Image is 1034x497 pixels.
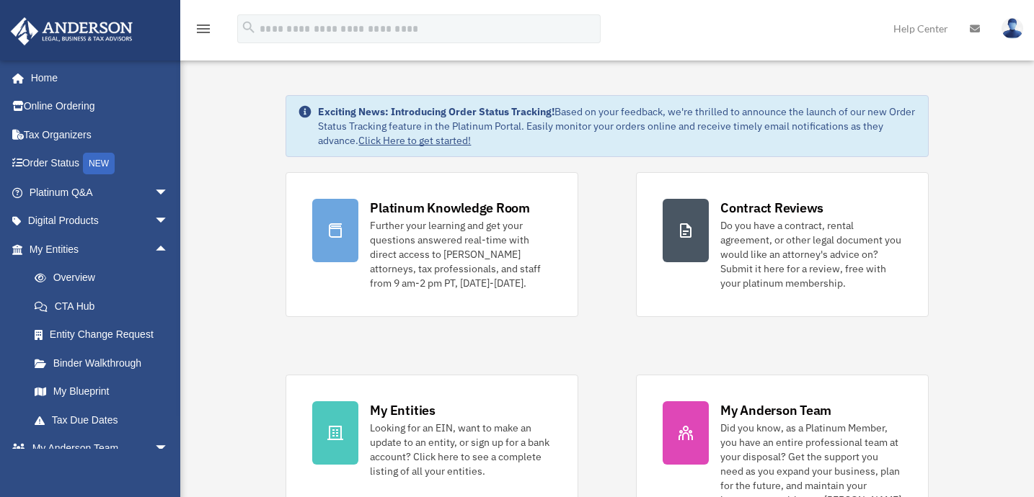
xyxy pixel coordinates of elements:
[83,153,115,174] div: NEW
[370,199,530,217] div: Platinum Knowledge Room
[370,218,552,290] div: Further your learning and get your questions answered real-time with direct access to [PERSON_NAM...
[20,406,190,434] a: Tax Due Dates
[20,264,190,292] a: Overview
[10,207,190,236] a: Digital Productsarrow_drop_down
[195,20,212,37] i: menu
[370,401,435,419] div: My Entities
[20,292,190,321] a: CTA Hub
[154,434,183,464] span: arrow_drop_down
[10,63,183,92] a: Home
[20,377,190,406] a: My Blueprint
[720,199,823,217] div: Contract Reviews
[195,25,212,37] a: menu
[241,19,257,35] i: search
[10,235,190,264] a: My Entitiesarrow_drop_up
[286,172,578,317] a: Platinum Knowledge Room Further your learning and get your questions answered real-time with dire...
[20,321,190,349] a: Entity Change Request
[20,349,190,377] a: Binder Walkthrough
[10,434,190,463] a: My Anderson Teamarrow_drop_down
[720,218,902,290] div: Do you have a contract, rental agreement, or other legal document you would like an attorney's ad...
[636,172,929,317] a: Contract Reviews Do you have a contract, rental agreement, or other legal document you would like...
[10,178,190,207] a: Platinum Q&Aarrow_drop_down
[6,17,137,45] img: Anderson Advisors Platinum Portal
[10,92,190,121] a: Online Ordering
[154,178,183,207] span: arrow_drop_down
[154,235,183,264] span: arrow_drop_up
[10,120,190,149] a: Tax Organizers
[358,134,471,147] a: Click Here to get started!
[318,104,916,148] div: Based on your feedback, we're thrilled to announce the launch of our new Order Status Tracking fe...
[10,149,190,179] a: Order StatusNEW
[720,401,831,419] div: My Anderson Team
[318,105,554,118] strong: Exciting News: Introducing Order Status Tracking!
[154,207,183,236] span: arrow_drop_down
[1002,18,1023,39] img: User Pic
[370,421,552,478] div: Looking for an EIN, want to make an update to an entity, or sign up for a bank account? Click her...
